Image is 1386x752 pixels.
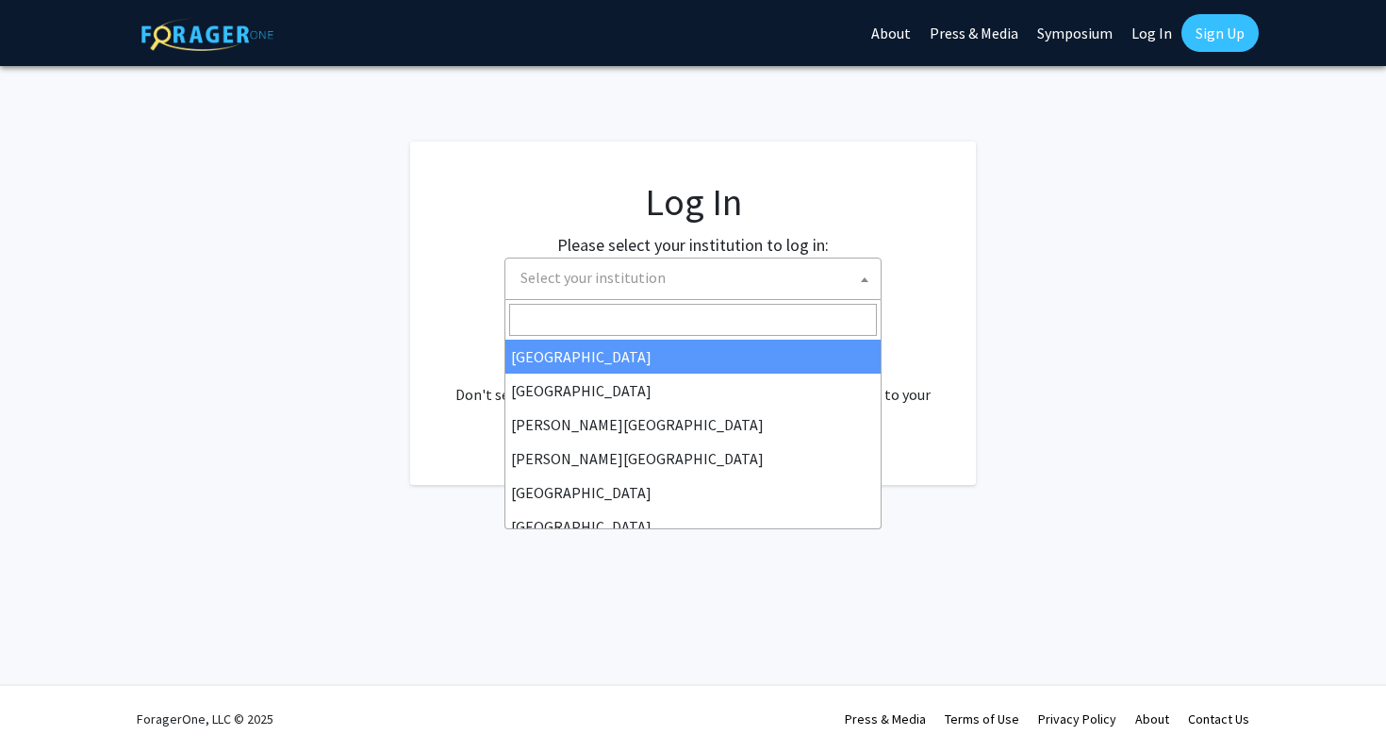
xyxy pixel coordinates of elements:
iframe: Chat [14,667,80,738]
li: [GEOGRAPHIC_DATA] [505,510,881,543]
a: Terms of Use [945,710,1019,727]
a: Contact Us [1188,710,1249,727]
li: [PERSON_NAME][GEOGRAPHIC_DATA] [505,408,881,442]
li: [GEOGRAPHIC_DATA] [505,476,881,510]
span: Select your institution [513,259,881,297]
li: [PERSON_NAME][GEOGRAPHIC_DATA] [505,442,881,476]
label: Please select your institution to log in: [557,232,829,258]
span: Select your institution [504,258,882,300]
div: ForagerOne, LLC © 2025 [137,686,273,752]
div: No account? . Don't see your institution? about bringing ForagerOne to your institution. [448,338,938,428]
li: [GEOGRAPHIC_DATA] [505,340,881,374]
input: Search [509,304,877,336]
a: Press & Media [845,710,926,727]
a: About [1135,710,1169,727]
h1: Log In [448,179,938,225]
a: Privacy Policy [1038,710,1116,727]
a: Sign Up [1181,14,1259,52]
li: [GEOGRAPHIC_DATA] [505,374,881,408]
img: ForagerOne Logo [141,18,273,51]
span: Select your institution [520,268,666,287]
